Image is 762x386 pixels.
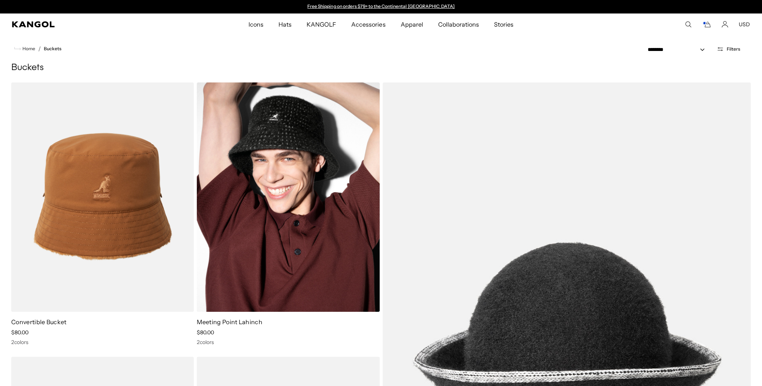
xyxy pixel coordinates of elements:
a: Collaborations [431,13,487,35]
a: Hats [271,13,299,35]
img: Meeting Point Lahinch [197,82,379,312]
div: Announcement [304,4,458,10]
span: Hats [278,13,292,35]
span: Icons [249,13,263,35]
summary: Search here [685,21,692,28]
a: Free Shipping on orders $79+ to the Continental [GEOGRAPHIC_DATA] [307,3,455,9]
img: Convertible Bucket [11,82,194,312]
span: Stories [494,13,513,35]
a: KANGOLF [299,13,344,35]
h1: Buckets [11,62,751,73]
div: 1 of 2 [304,4,458,10]
select: Sort by: Featured [645,46,712,54]
button: USD [739,21,750,28]
button: Open filters [712,46,745,52]
span: Home [21,46,35,51]
a: Kangol [12,21,165,27]
div: 2 colors [11,339,194,346]
slideshow-component: Announcement bar [304,4,458,10]
a: Apparel [393,13,430,35]
a: Account [722,21,728,28]
a: Buckets [44,46,61,51]
a: Convertible Bucket [11,318,67,326]
span: Apparel [400,13,423,35]
a: Stories [487,13,521,35]
div: 2 colors [197,339,379,346]
a: Icons [241,13,271,35]
span: $80.00 [197,329,214,336]
span: Filters [727,46,740,52]
a: Home [14,45,35,52]
span: KANGOLF [307,13,336,35]
a: Accessories [344,13,393,35]
li: / [35,44,41,53]
span: Collaborations [438,13,479,35]
button: Cart [702,21,711,28]
span: $80.00 [11,329,28,336]
span: Accessories [351,13,385,35]
a: Meeting Point Lahinch [197,318,262,326]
